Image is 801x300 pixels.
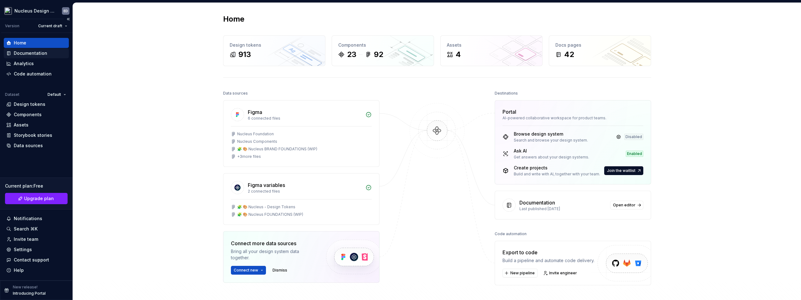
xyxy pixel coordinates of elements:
div: 6 connected files [248,116,362,121]
a: Storybook stories [4,130,69,140]
img: 79791f4c-d975-404b-bded-07277b9c6f02.png [4,7,12,15]
a: Analytics [4,59,69,69]
button: Default [45,90,69,99]
div: Help [14,267,24,273]
button: Contact support [4,255,69,265]
div: Data sources [14,142,43,149]
div: Nucleus Foundation [237,132,274,137]
button: New pipeline [503,269,538,277]
div: Docs pages [555,42,645,48]
div: + 3 more files [237,154,261,159]
div: Documentation [14,50,47,56]
div: AI-powered collaborative workspace for product teams. [503,116,643,121]
div: 🧩 🎨 Nucleus BRAND FOUNDATIONS (WIP) [237,147,317,152]
div: Bring all your design system data together. [231,248,315,261]
div: Dataset [5,92,19,97]
div: Build and write with AI, together with your team. [514,172,600,177]
div: Connect more data sources [231,240,315,247]
a: Open editor [610,201,643,209]
div: Home [14,40,26,46]
div: Nucleus Components [237,139,277,144]
a: Documentation [4,48,69,58]
div: Invite team [14,236,38,242]
span: Open editor [613,203,635,208]
button: Current draft [35,22,70,30]
div: 🧩 🎨 Nucleus - Design Tokens [237,204,295,209]
button: Search ⌘K [4,224,69,234]
div: Current plan : Free [5,183,68,189]
div: 4 [456,49,461,59]
div: Contact support [14,257,49,263]
div: Documentation [519,199,555,206]
button: Help [4,265,69,275]
div: Search ⌘K [14,226,38,232]
div: Disabled [624,134,643,140]
span: Join the waitlist [607,168,635,173]
button: Nucleus Design SystemED [1,4,71,18]
div: Browse design system [514,131,588,137]
div: Components [14,111,42,118]
div: Design tokens [14,101,45,107]
div: Export to code [503,249,594,256]
div: Assets [14,122,28,128]
a: Docs pages42 [549,35,651,66]
button: Connect new [231,266,266,275]
button: Notifications [4,214,69,224]
button: Collapse sidebar [64,15,73,23]
button: Dismiss [270,266,290,275]
div: Assets [447,42,536,48]
span: Invite engineer [549,271,577,276]
a: Components [4,110,69,120]
a: Components2392 [332,35,434,66]
div: Create projects [514,165,600,171]
a: Assets4 [440,35,543,66]
div: Nucleus Design System [14,8,54,14]
div: Last published [DATE] [519,206,606,211]
div: Storybook stories [14,132,52,138]
div: Figma variables [248,181,285,189]
div: Components [338,42,427,48]
a: Assets [4,120,69,130]
div: Portal [503,108,516,116]
div: Code automation [495,230,527,238]
div: Design tokens [230,42,319,48]
div: 92 [374,49,383,59]
div: 913 [238,49,251,59]
button: Join the waitlist [604,166,643,175]
div: Settings [14,246,32,253]
div: Destinations [495,89,518,98]
a: Figma variables2 connected files🧩 🎨 Nucleus - Design Tokens🧩 🎨 Nucleus FOUNDATIONS (WIP) [223,173,380,225]
span: Connect new [234,268,258,273]
p: Introducing Portal [13,291,46,296]
span: Current draft [38,23,62,28]
div: Enabled [626,151,643,157]
div: Code automation [14,71,52,77]
span: New pipeline [510,271,535,276]
span: Default [48,92,61,97]
div: 2 connected files [248,189,362,194]
div: Search and browse your design system. [514,138,588,143]
div: ED [64,8,68,13]
div: 🧩 🎨 Nucleus FOUNDATIONS (WIP) [237,212,303,217]
div: Notifications [14,215,42,222]
span: Dismiss [273,268,287,273]
div: 42 [564,49,574,59]
a: Settings [4,245,69,255]
div: Analytics [14,60,34,67]
h2: Home [223,14,244,24]
div: Get answers about your design systems. [514,155,589,160]
div: Figma [248,108,262,116]
a: Invite engineer [541,269,580,277]
a: Home [4,38,69,48]
div: Data sources [223,89,248,98]
button: Upgrade plan [5,193,68,204]
div: 23 [347,49,356,59]
a: Design tokens [4,99,69,109]
div: Version [5,23,19,28]
p: New release! [13,285,38,290]
a: Design tokens913 [223,35,325,66]
span: Upgrade plan [24,195,54,202]
div: Build a pipeline and automate code delivery. [503,257,594,264]
a: Figma6 connected filesNucleus FoundationNucleus Components🧩 🎨 Nucleus BRAND FOUNDATIONS (WIP)+3mo... [223,100,380,167]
